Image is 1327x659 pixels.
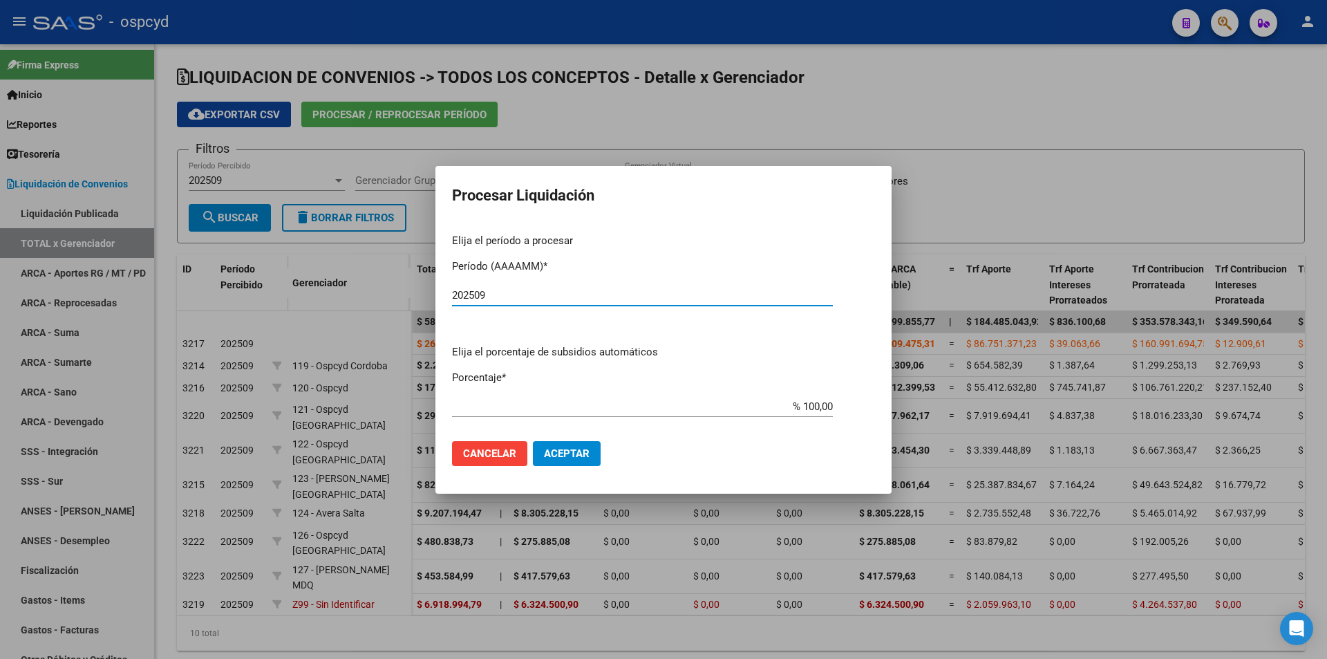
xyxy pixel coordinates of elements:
span: Aceptar [544,447,590,460]
button: Aceptar [533,441,601,466]
span: Cancelar [463,447,516,460]
p: Elija el período a procesar [452,233,875,249]
div: Open Intercom Messenger [1280,612,1313,645]
p: Elija el porcentaje de subsidios automáticos [452,344,875,360]
button: Cancelar [452,441,527,466]
p: Período (AAAAMM) [452,259,875,275]
p: Porcentaje [452,370,875,386]
h2: Procesar Liquidación [452,183,875,209]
